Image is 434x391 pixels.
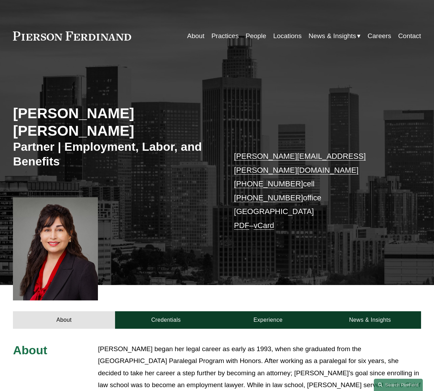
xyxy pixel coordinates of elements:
[234,179,303,188] a: [PHONE_NUMBER]
[13,105,217,140] h2: [PERSON_NAME] [PERSON_NAME]
[234,149,404,232] p: cell office [GEOGRAPHIC_DATA] –
[217,311,319,329] a: Experience
[13,343,47,357] span: About
[308,30,356,42] span: News & Insights
[368,29,391,43] a: Careers
[374,379,423,391] a: Search this site
[211,29,239,43] a: Practices
[234,152,366,175] a: [PERSON_NAME][EMAIL_ADDRESS][PERSON_NAME][DOMAIN_NAME]
[187,29,205,43] a: About
[13,311,115,329] a: About
[115,311,217,329] a: Credentials
[273,29,301,43] a: Locations
[319,311,421,329] a: News & Insights
[13,140,217,169] h3: Partner | Employment, Labor, and Benefits
[234,193,303,202] a: [PHONE_NUMBER]
[308,29,361,43] a: folder dropdown
[246,29,266,43] a: People
[234,221,249,230] a: PDF
[254,221,274,230] a: vCard
[398,29,421,43] a: Contact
